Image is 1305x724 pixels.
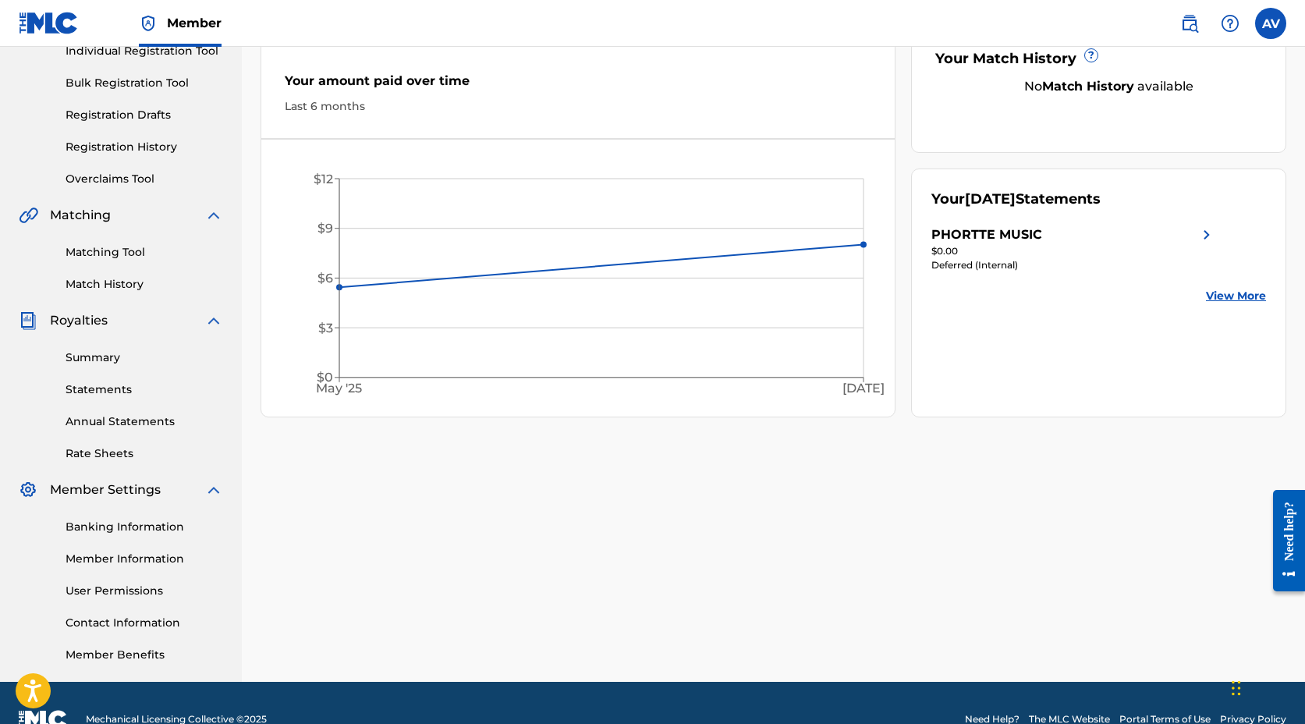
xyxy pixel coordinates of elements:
[1261,478,1305,604] iframe: Resource Center
[285,98,871,115] div: Last 6 months
[66,276,223,293] a: Match History
[66,139,223,155] a: Registration History
[317,271,333,286] tspan: $6
[1255,8,1286,39] div: User Menu
[66,551,223,567] a: Member Information
[204,311,223,330] img: expand
[66,75,223,91] a: Bulk Registration Tool
[931,258,1215,272] div: Deferred (Internal)
[19,12,79,34] img: MLC Logo
[1206,288,1266,304] a: View More
[66,350,223,366] a: Summary
[931,48,1266,69] div: Your Match History
[204,481,223,499] img: expand
[1215,8,1246,39] div: Help
[931,189,1101,210] div: Your Statements
[19,481,37,499] img: Member Settings
[951,77,1266,96] div: No available
[1174,8,1205,39] a: Public Search
[1197,225,1216,244] img: right chevron icon
[1232,665,1241,712] div: Drag
[66,244,223,261] a: Matching Tool
[1042,79,1134,94] strong: Match History
[50,481,161,499] span: Member Settings
[204,206,223,225] img: expand
[50,206,111,225] span: Matching
[66,445,223,462] a: Rate Sheets
[167,14,222,32] span: Member
[317,221,333,236] tspan: $9
[1227,649,1305,724] iframe: Chat Widget
[66,382,223,398] a: Statements
[931,244,1215,258] div: $0.00
[1085,49,1098,62] span: ?
[19,311,37,330] img: Royalties
[50,311,108,330] span: Royalties
[139,14,158,33] img: Top Rightsholder
[931,225,1042,244] div: PHORTTE MUSIC
[965,190,1016,208] span: [DATE]
[931,225,1215,272] a: PHORTTE MUSICright chevron icon$0.00Deferred (Internal)
[66,647,223,663] a: Member Benefits
[19,206,38,225] img: Matching
[66,615,223,631] a: Contact Information
[317,370,333,385] tspan: $0
[66,171,223,187] a: Overclaims Tool
[317,381,363,396] tspan: May '25
[66,107,223,123] a: Registration Drafts
[1180,14,1199,33] img: search
[66,413,223,430] a: Annual Statements
[285,72,871,98] div: Your amount paid over time
[314,172,333,186] tspan: $12
[318,321,333,335] tspan: $3
[66,519,223,535] a: Banking Information
[1221,14,1239,33] img: help
[66,43,223,59] a: Individual Registration Tool
[66,583,223,599] a: User Permissions
[842,381,885,396] tspan: [DATE]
